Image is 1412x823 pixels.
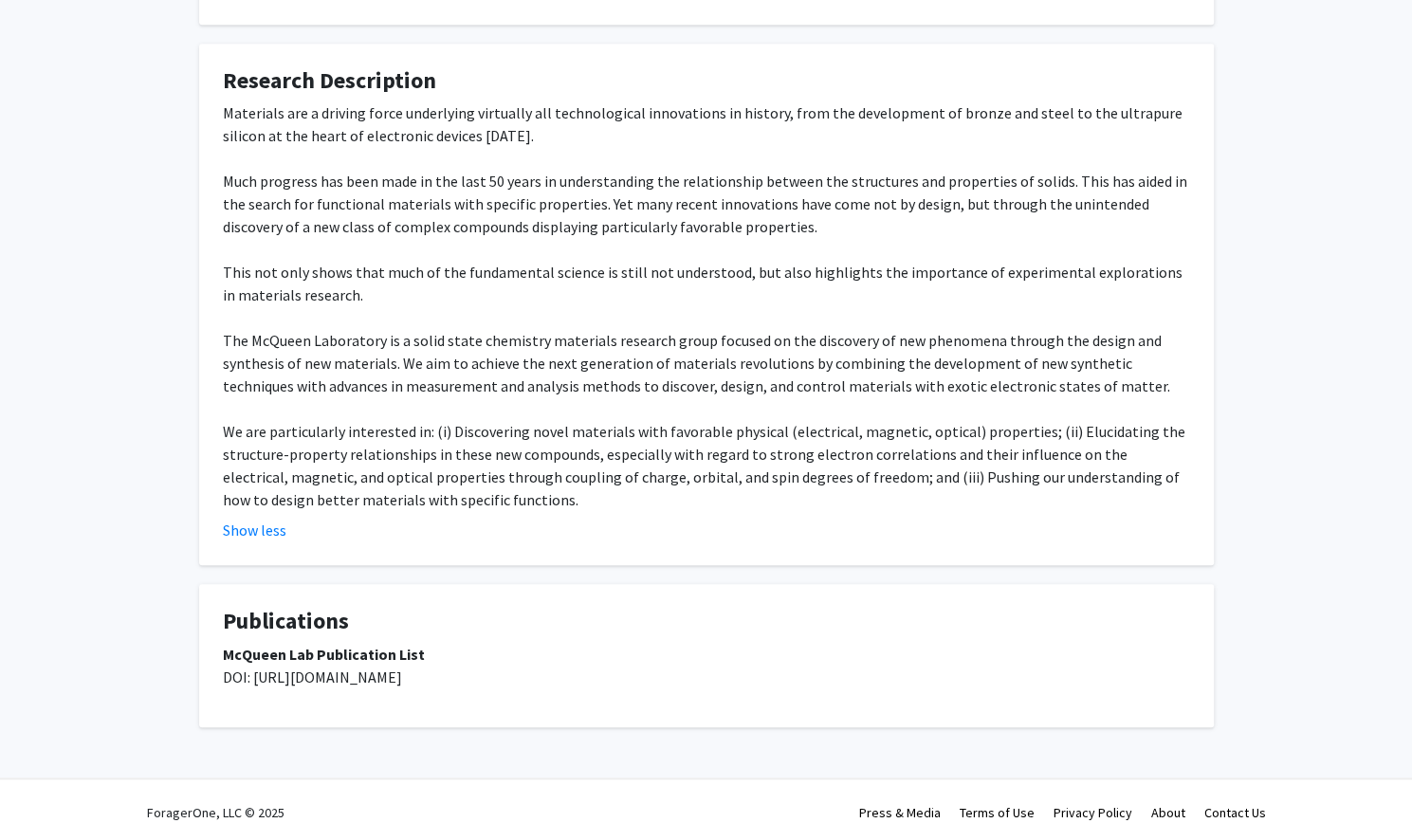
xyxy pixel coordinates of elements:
[1204,804,1266,821] a: Contact Us
[1151,804,1185,821] a: About
[1054,804,1132,821] a: Privacy Policy
[223,67,1190,95] h4: Research Description
[223,645,425,664] strong: McQueen Lab Publication List
[223,101,1190,511] div: Materials are a driving force underlying virtually all technological innovations in history, from...
[223,519,286,541] button: Show less
[859,804,941,821] a: Press & Media
[960,804,1035,821] a: Terms of Use
[223,668,402,686] span: DOI: [URL][DOMAIN_NAME]
[223,608,1190,635] h4: Publications
[14,738,81,809] iframe: Chat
